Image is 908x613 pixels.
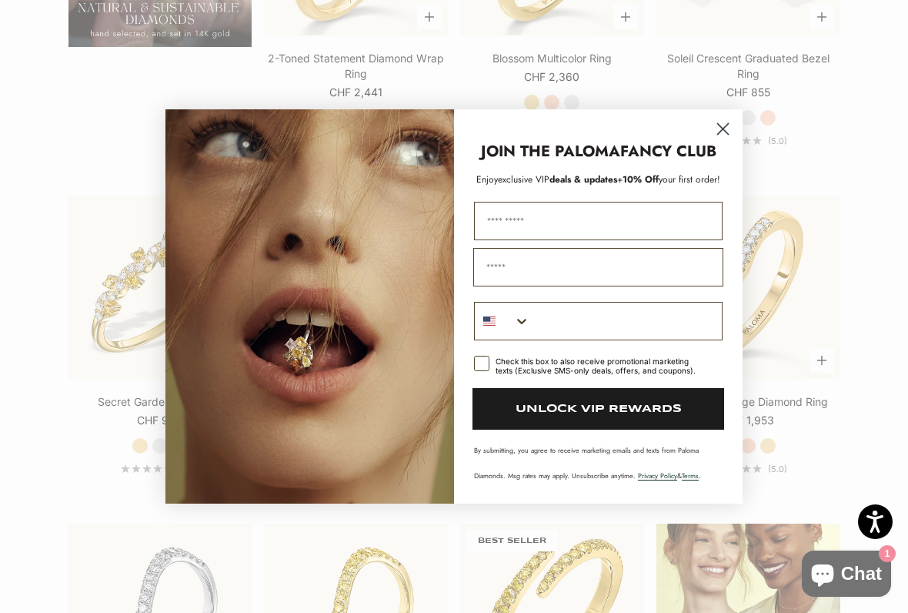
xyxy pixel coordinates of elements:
[623,173,659,186] span: 10% Off
[473,248,723,286] input: Email
[475,303,530,340] button: Search Countries
[638,471,677,481] a: Privacy Policy
[620,140,716,162] strong: FANCY CLUB
[483,315,496,327] img: United States
[498,173,617,186] span: deals & updates
[481,140,620,162] strong: JOIN THE PALOMA
[498,173,549,186] span: exclusive VIP
[476,173,498,186] span: Enjoy
[682,471,699,481] a: Terms
[474,445,723,481] p: By submitting, you agree to receive marketing emails and texts from Paloma Diamonds. Msg rates ma...
[474,202,723,240] input: First Name
[709,116,736,142] button: Close dialog
[496,357,704,375] div: Check this box to also receive promotional marketing texts (Exclusive SMS-only deals, offers, and...
[472,388,724,430] button: UNLOCK VIP REWARDS
[617,173,720,186] span: + your first order!
[165,109,454,504] img: Loading...
[638,471,701,481] span: & .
